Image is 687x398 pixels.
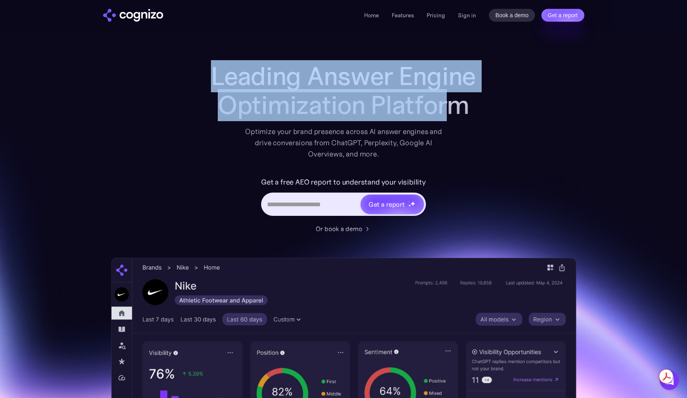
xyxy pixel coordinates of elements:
a: Home [364,12,379,19]
a: Get a report [541,9,584,22]
a: Or book a demo [316,224,372,234]
img: star [410,201,415,206]
div: Optimize your brand presence across AI answer engines and drive conversions from ChatGPT, Perplex... [245,126,442,160]
h1: Leading Answer Engine Optimization Platform [183,62,504,120]
img: star [408,201,409,203]
a: Book a demo [489,9,535,22]
a: Features [392,12,414,19]
a: Pricing [427,12,445,19]
img: cognizo logo [103,9,163,22]
div: Get a report [369,199,405,209]
div: Or book a demo [316,224,362,234]
label: Get a free AEO report to understand your visibility [261,176,426,189]
a: Sign in [458,10,476,20]
a: Get a reportstarstarstar [360,194,425,215]
form: Hero URL Input Form [261,176,426,220]
img: star [408,204,411,207]
a: home [103,9,163,22]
